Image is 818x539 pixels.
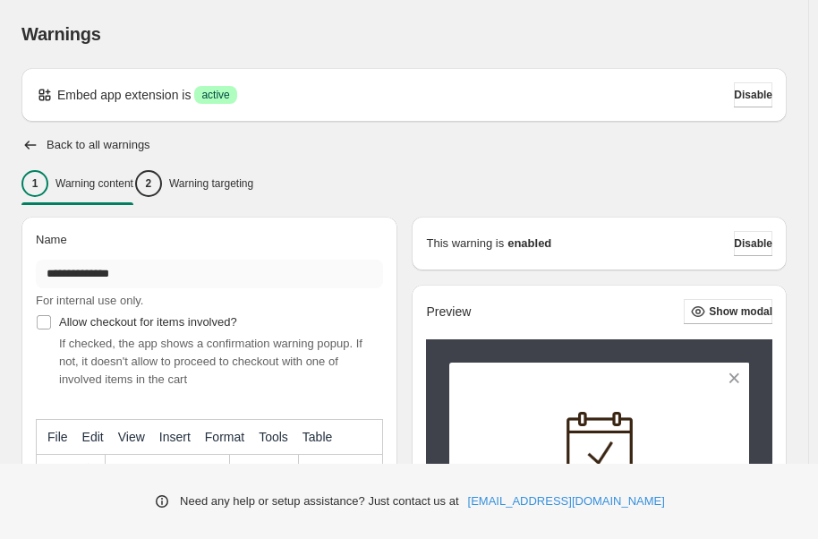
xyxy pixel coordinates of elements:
span: Name [36,233,67,246]
button: Disable [734,82,772,107]
h2: Preview [426,304,471,320]
span: If checked, the app shows a confirmation warning popup. If not, it doesn't allow to proceed to ch... [59,337,362,386]
p: Embed app extension is [57,86,191,104]
span: Format [205,430,244,444]
button: 2Warning targeting [135,165,253,202]
p: This warning is [426,235,504,252]
span: Show modal [709,304,772,319]
button: More... [302,457,333,487]
button: Redo [71,457,101,487]
span: Edit [82,430,104,444]
span: File [47,430,68,444]
span: Disable [734,236,772,251]
button: Formats [109,457,226,487]
button: Italic [264,457,294,487]
strong: enabled [507,235,551,252]
div: 1 [21,170,48,197]
button: Disable [734,231,772,256]
button: 1Warning content [21,165,133,202]
button: Undo [40,457,71,487]
div: 2 [135,170,162,197]
span: Warnings [21,24,101,44]
span: View [118,430,145,444]
span: Allow checkout for items involved? [59,315,237,329]
span: For internal use only. [36,294,143,307]
span: Insert [159,430,191,444]
span: Disable [734,88,772,102]
p: Warning targeting [169,176,253,191]
p: Warning content [55,176,133,191]
span: active [201,88,229,102]
button: Show modal [684,299,772,324]
h2: Back to all warnings [47,138,150,152]
button: Bold [234,457,264,487]
span: Table [302,430,332,444]
span: Tools [259,430,288,444]
a: [EMAIL_ADDRESS][DOMAIN_NAME] [468,492,665,510]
